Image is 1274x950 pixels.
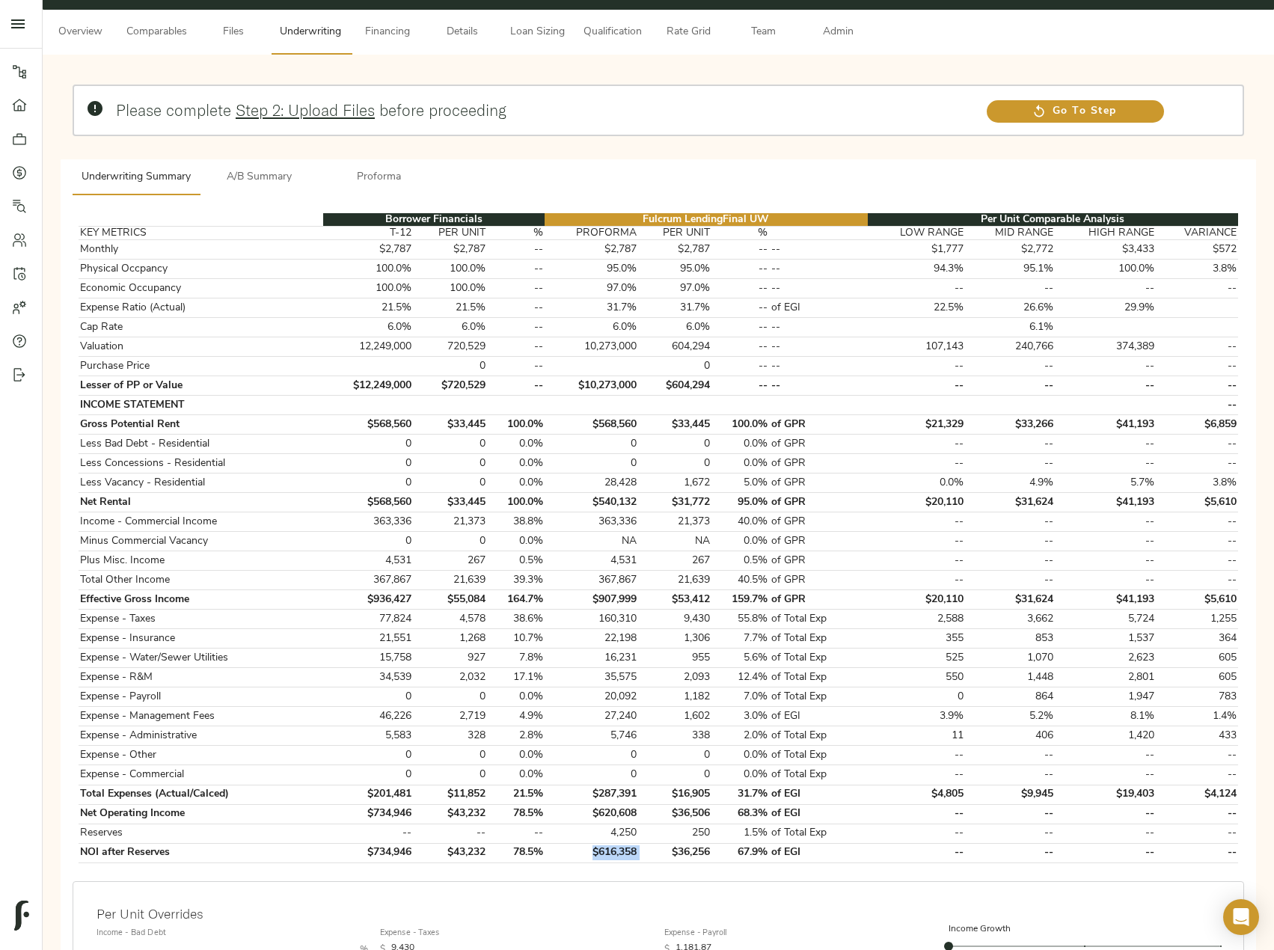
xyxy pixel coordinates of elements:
td: 100.0% [323,279,414,298]
td: $20,110 [868,590,966,610]
td: 40.0% [712,512,770,532]
td: 364 [1157,629,1238,649]
td: -- [1157,337,1238,357]
td: -- [965,532,1056,551]
td: $568,560 [323,415,414,435]
td: 367,867 [545,571,638,590]
td: Purchase Price [79,357,323,376]
td: 95.0% [638,260,712,279]
th: T-12 [323,227,414,240]
td: Expense - Taxes [79,610,323,629]
th: PROFORMA [545,227,638,240]
td: 21,639 [413,571,487,590]
td: $3,433 [1056,240,1157,260]
td: -- [965,435,1056,454]
td: 16,231 [545,649,638,668]
td: Less Vacancy - Residential [79,474,323,493]
td: 374,389 [1056,337,1157,357]
td: 3.8% [1157,474,1238,493]
th: Per Unit Comparable Analysis [868,213,1238,227]
td: -- [1157,454,1238,474]
td: $1,777 [868,240,966,260]
td: 0.0% [712,435,770,454]
td: 100.0% [487,493,545,512]
td: of GPR [770,571,868,590]
td: -- [487,240,545,260]
td: 21,639 [638,571,712,590]
td: 34,539 [323,668,414,687]
td: -- [868,454,966,474]
td: 95.0% [712,493,770,512]
td: 0 [413,454,487,474]
td: -- [770,260,868,279]
td: 0.0% [487,532,545,551]
span: Underwriting Summary [82,168,191,187]
td: 5,724 [1056,610,1157,629]
td: of Total Exp [770,668,868,687]
td: -- [1056,551,1157,571]
td: Plus Misc. Income [79,551,323,571]
td: -- [868,435,966,454]
td: $41,193 [1056,493,1157,512]
td: 6.0% [413,318,487,337]
td: of Total Exp [770,629,868,649]
td: of GPR [770,512,868,532]
td: $572 [1157,240,1238,260]
span: Underwriting [280,23,341,42]
td: 720,529 [413,337,487,357]
td: 0 [323,474,414,493]
td: 5.0% [712,474,770,493]
td: 5.6% [712,649,770,668]
td: 9,430 [638,610,712,629]
td: -- [965,357,1056,376]
span: Overview [52,23,108,42]
td: Cap Rate [79,318,323,337]
td: 363,336 [323,512,414,532]
td: 6.0% [323,318,414,337]
td: $2,787 [545,240,638,260]
td: $33,445 [413,493,487,512]
td: $41,193 [1056,415,1157,435]
td: $5,610 [1157,590,1238,610]
td: $907,999 [545,590,638,610]
td: NA [638,532,712,551]
td: Expense - R&M [79,668,323,687]
td: 0.0% [487,454,545,474]
td: 367,867 [323,571,414,590]
td: 1,070 [965,649,1056,668]
td: of GPR [770,532,868,551]
td: -- [868,532,966,551]
td: 39.3% [487,571,545,590]
span: Files [205,23,262,42]
th: PER UNIT [413,227,487,240]
img: logo [14,901,29,931]
td: 100.0% [487,415,545,435]
span: Qualification [584,23,642,42]
td: 21.5% [323,298,414,318]
td: $936,427 [323,590,414,610]
th: Fulcrum Lending Final UW [545,213,867,227]
td: -- [965,512,1056,532]
td: Physical Occpancy [79,260,323,279]
td: $31,772 [638,493,712,512]
td: 0.0% [868,474,966,493]
td: $41,193 [1056,590,1157,610]
label: Expense - Taxes [380,930,440,938]
td: of EGI [770,298,868,318]
td: 100.0% [1056,260,1157,279]
th: MID RANGE [965,227,1056,240]
td: 159.7% [712,590,770,610]
td: 4,531 [545,551,638,571]
td: 0.5% [487,551,545,571]
td: 525 [868,649,966,668]
th: HIGH RANGE [1056,227,1157,240]
td: -- [712,279,770,298]
td: $6,859 [1157,415,1238,435]
td: -- [712,240,770,260]
span: A/B Summary [209,168,310,187]
td: -- [712,318,770,337]
td: -- [965,279,1056,298]
td: $21,329 [868,415,966,435]
td: Total Other Income [79,571,323,590]
td: $5,610 [1157,493,1238,512]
